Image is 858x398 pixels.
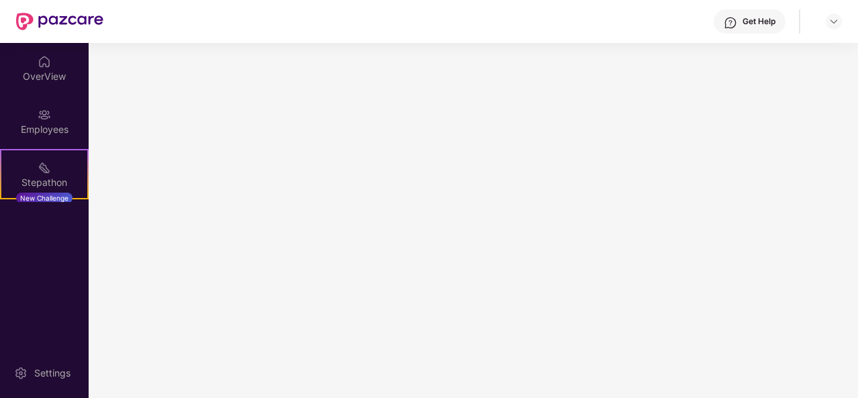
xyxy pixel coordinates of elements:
[16,13,103,30] img: New Pazcare Logo
[38,108,51,121] img: svg+xml;base64,PHN2ZyBpZD0iRW1wbG95ZWVzIiB4bWxucz0iaHR0cDovL3d3dy53My5vcmcvMjAwMC9zdmciIHdpZHRoPS...
[38,161,51,175] img: svg+xml;base64,PHN2ZyB4bWxucz0iaHR0cDovL3d3dy53My5vcmcvMjAwMC9zdmciIHdpZHRoPSIyMSIgaGVpZ2h0PSIyMC...
[16,193,73,203] div: New Challenge
[38,55,51,68] img: svg+xml;base64,PHN2ZyBpZD0iSG9tZSIgeG1sbnM9Imh0dHA6Ly93d3cudzMub3JnLzIwMDAvc3ZnIiB3aWR0aD0iMjAiIG...
[743,16,775,27] div: Get Help
[724,16,737,30] img: svg+xml;base64,PHN2ZyBpZD0iSGVscC0zMngzMiIgeG1sbnM9Imh0dHA6Ly93d3cudzMub3JnLzIwMDAvc3ZnIiB3aWR0aD...
[30,366,75,380] div: Settings
[828,16,839,27] img: svg+xml;base64,PHN2ZyBpZD0iRHJvcGRvd24tMzJ4MzIiIHhtbG5zPSJodHRwOi8vd3d3LnczLm9yZy8yMDAwL3N2ZyIgd2...
[1,176,87,189] div: Stepathon
[14,366,28,380] img: svg+xml;base64,PHN2ZyBpZD0iU2V0dGluZy0yMHgyMCIgeG1sbnM9Imh0dHA6Ly93d3cudzMub3JnLzIwMDAvc3ZnIiB3aW...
